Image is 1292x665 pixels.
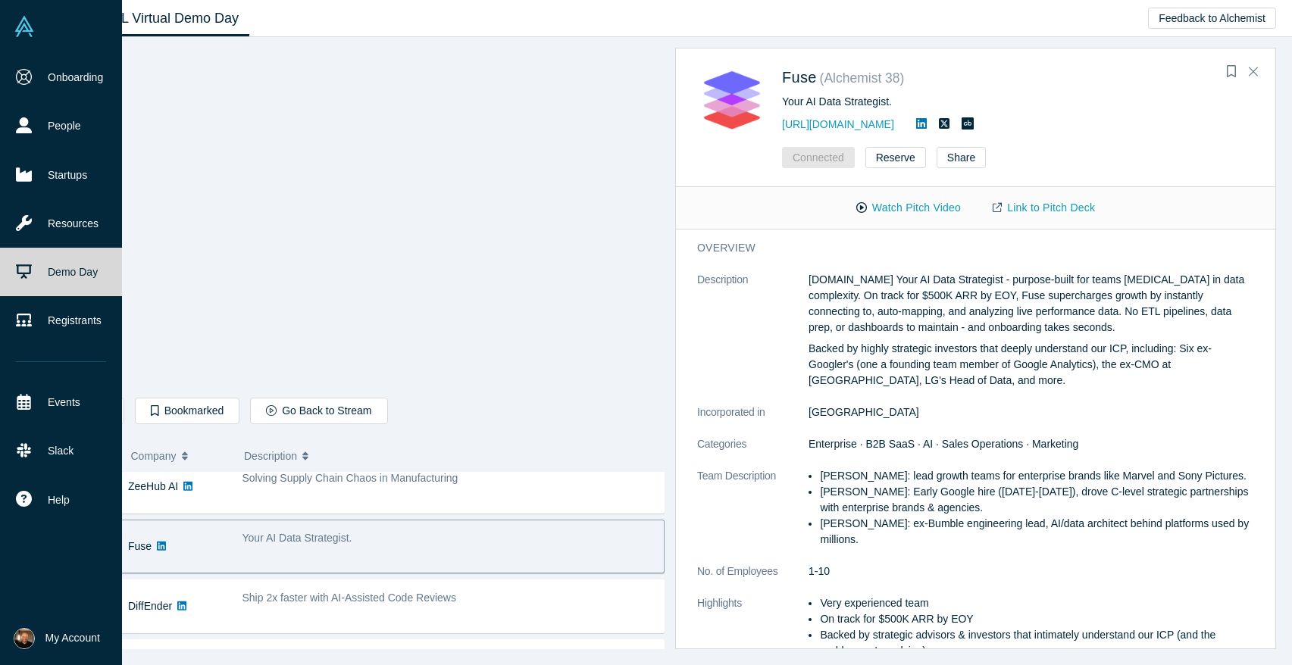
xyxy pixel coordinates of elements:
[697,65,766,134] img: Fuse's Logo
[840,195,977,221] button: Watch Pitch Video
[697,240,1233,256] h3: overview
[14,16,35,37] img: Alchemist Vault Logo
[697,404,809,436] dt: Incorporated in
[809,272,1254,336] p: [DOMAIN_NAME] Your AI Data Strategist - purpose-built for teams [MEDICAL_DATA] in data complexity...
[820,595,1254,611] li: Very experienced team
[697,564,809,595] dt: No. of Employees
[45,630,100,646] span: My Account
[937,147,986,168] button: Share
[128,600,172,612] a: DiffEnder
[131,440,177,472] span: Company
[1148,8,1276,29] button: Feedback to Alchemist
[809,564,1254,579] dd: 1-10
[820,70,905,86] small: ( Alchemist 38 )
[820,516,1254,548] li: [PERSON_NAME]: ex-Bumble engineering lead, AI/data architect behind platforms used by millions.
[820,468,1254,484] li: [PERSON_NAME]: lead growth teams for enterprise brands like Marvel and Sony Pictures.
[14,628,100,649] button: My Account
[128,480,178,492] a: ZeeHub AI
[697,468,809,564] dt: Team Description
[820,611,1254,627] li: On track for $500K ARR by EOY
[1242,60,1265,84] button: Close
[250,398,387,424] button: Go Back to Stream
[809,404,1254,420] dd: [GEOGRAPHIC_DATA]
[48,492,70,508] span: Help
[977,195,1111,221] a: Link to Pitch Deck
[131,440,229,472] button: Company
[1221,61,1242,83] button: Bookmark
[865,147,926,168] button: Reserve
[820,484,1254,516] li: [PERSON_NAME]: Early Google hire ([DATE]-[DATE]), drove C-level strategic partnerships with enter...
[244,440,297,472] span: Description
[64,1,249,36] a: Class XL Virtual Demo Day
[128,540,152,552] a: Fuse
[242,472,458,484] span: Solving Supply Chain Chaos in Manufacturing
[14,628,35,649] img: Jeff Cherkassky's Account
[782,147,855,168] button: Connected
[697,436,809,468] dt: Categories
[820,627,1254,659] li: Backed by strategic advisors & investors that intimately understand our ICP (and the problem we'r...
[782,118,894,130] a: [URL][DOMAIN_NAME]
[809,438,1078,450] span: Enterprise · B2B SaaS · AI · Sales Operations · Marketing
[242,592,456,604] span: Ship 2x faster with AI-Assisted Code Reviews
[135,398,239,424] button: Bookmarked
[782,69,817,86] a: Fuse
[64,49,664,386] iframe: Fuse
[782,94,1254,110] div: Your AI Data Strategist.
[697,272,809,404] dt: Description
[242,532,352,544] span: Your AI Data Strategist.
[809,341,1254,389] p: Backed by highly strategic investors that deeply understand our ICP, including: Six ex-Googler's ...
[244,440,654,472] button: Description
